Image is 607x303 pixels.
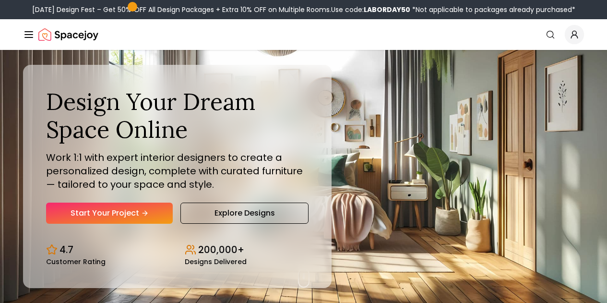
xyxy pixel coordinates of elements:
[60,243,73,256] p: 4.7
[364,5,410,14] b: LABORDAY50
[331,5,410,14] span: Use code:
[46,235,309,265] div: Design stats
[46,258,106,265] small: Customer Rating
[410,5,575,14] span: *Not applicable to packages already purchased*
[32,5,575,14] div: [DATE] Design Fest – Get 50% OFF All Design Packages + Extra 10% OFF on Multiple Rooms.
[23,19,584,50] nav: Global
[38,25,98,44] img: Spacejoy Logo
[46,151,309,191] p: Work 1:1 with expert interior designers to create a personalized design, complete with curated fu...
[185,258,247,265] small: Designs Delivered
[46,88,309,143] h1: Design Your Dream Space Online
[180,203,308,224] a: Explore Designs
[46,203,173,224] a: Start Your Project
[38,25,98,44] a: Spacejoy
[198,243,244,256] p: 200,000+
